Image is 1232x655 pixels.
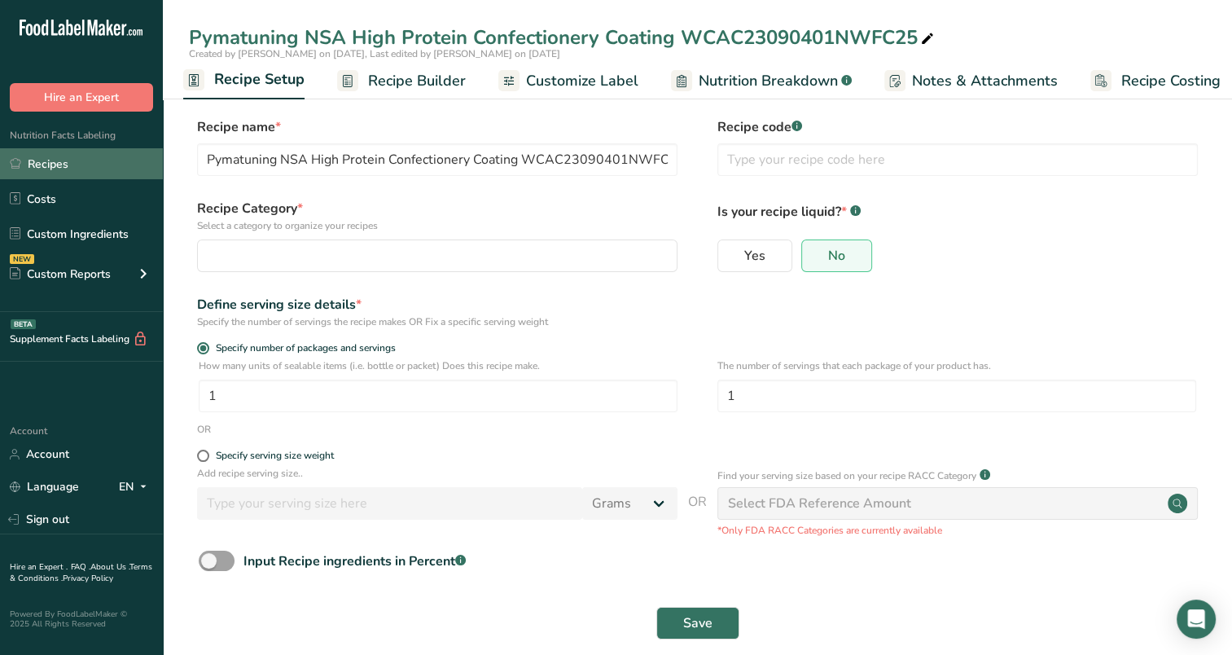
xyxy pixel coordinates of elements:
[199,358,677,373] p: How many units of sealable items (i.e. bottle or packet) Does this recipe make.
[214,68,305,90] span: Recipe Setup
[744,248,765,264] span: Yes
[526,70,638,92] span: Customize Label
[71,561,90,573] a: FAQ .
[189,23,937,52] div: Pymatuning NSA High Protein Confectionery Coating WCAC23090401NWFC25
[912,70,1058,92] span: Notes & Attachments
[828,248,845,264] span: No
[337,63,466,99] a: Recipe Builder
[688,492,707,538] span: OR
[10,561,152,584] a: Terms & Conditions .
[10,561,68,573] a: Hire an Expert .
[197,295,677,314] div: Define serving size details
[243,552,466,571] div: Input Recipe ingredients in Percent
[10,609,153,629] div: Powered By FoodLabelMaker © 2025 All Rights Reserved
[368,70,466,92] span: Recipe Builder
[10,83,153,112] button: Hire an Expert
[699,70,838,92] span: Nutrition Breakdown
[656,607,739,640] button: Save
[197,218,677,233] p: Select a category to organize your recipes
[717,358,1196,373] p: The number of servings that each package of your product has.
[728,494,911,513] div: Select FDA Reference Amount
[498,63,638,99] a: Customize Label
[717,468,976,483] p: Find your serving size based on your recipe RACC Category
[197,487,582,520] input: Type your serving size here
[197,314,677,329] div: Specify the number of servings the recipe makes OR Fix a specific serving weight
[683,613,712,633] span: Save
[884,63,1058,99] a: Notes & Attachments
[197,466,677,481] p: Add recipe serving size..
[216,450,334,462] div: Specify serving size weight
[11,319,36,329] div: BETA
[671,63,852,99] a: Nutrition Breakdown
[183,61,305,100] a: Recipe Setup
[717,199,1198,222] p: Is your recipe liquid?
[10,254,34,264] div: NEW
[197,143,677,176] input: Type your recipe name here
[197,117,677,137] label: Recipe name
[119,477,153,497] div: EN
[189,47,560,60] span: Created by [PERSON_NAME] on [DATE], Last edited by [PERSON_NAME] on [DATE]
[197,422,211,437] div: OR
[717,523,1198,538] p: *Only FDA RACC Categories are currently available
[197,199,677,233] label: Recipe Category
[90,561,129,573] a: About Us .
[717,143,1198,176] input: Type your recipe code here
[1090,63,1221,99] a: Recipe Costing
[1121,70,1221,92] span: Recipe Costing
[209,342,396,354] span: Specify number of packages and servings
[10,473,79,501] a: Language
[1177,600,1216,639] div: Open Intercom Messenger
[63,573,113,584] a: Privacy Policy
[717,117,1198,137] label: Recipe code
[10,266,111,283] div: Custom Reports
